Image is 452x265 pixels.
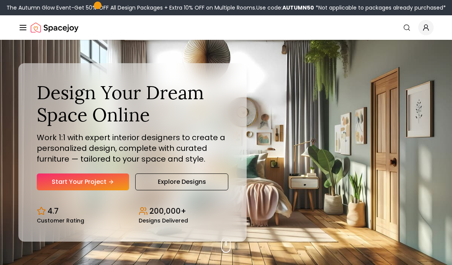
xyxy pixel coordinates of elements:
[37,82,228,126] h1: Design Your Dream Space Online
[139,218,188,223] small: Designs Delivered
[135,173,228,190] a: Explore Designs
[37,218,84,223] small: Customer Rating
[7,4,446,11] div: The Autumn Glow Event-Get 50% OFF All Design Packages + Extra 10% OFF on Multiple Rooms.
[18,15,434,40] nav: Global
[47,206,59,216] p: 4.7
[282,4,314,11] b: AUTUMN50
[149,206,186,216] p: 200,000+
[37,132,228,164] p: Work 1:1 with expert interior designers to create a personalized design, complete with curated fu...
[256,4,314,11] span: Use code:
[37,200,228,223] div: Design stats
[37,173,129,190] a: Start Your Project
[31,20,79,35] a: Spacejoy
[314,4,446,11] span: *Not applicable to packages already purchased*
[31,20,79,35] img: Spacejoy Logo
